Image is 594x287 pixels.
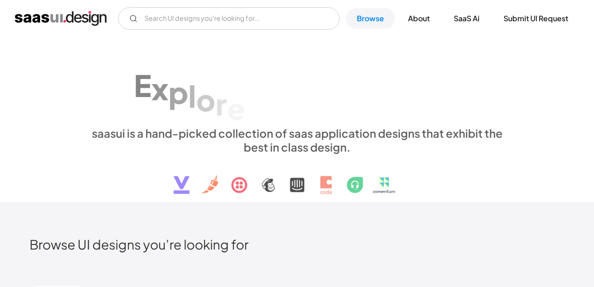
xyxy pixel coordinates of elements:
[216,86,227,122] div: r
[30,236,564,252] h2: Browse UI designs you’re looking for
[397,8,441,29] a: About
[168,74,188,110] div: p
[15,11,107,26] a: home
[85,126,510,154] div: saasui is a hand-picked collection of saas application designs that exhibit the best in class des...
[227,90,245,126] div: e
[346,8,395,29] a: Browse
[118,7,340,30] form: Email Form
[118,7,340,30] input: Search UI designs you're looking for...
[151,71,168,106] div: x
[134,67,151,103] div: E
[196,82,216,117] div: o
[443,8,491,29] a: SaaS Ai
[85,46,510,117] h1: Explore SaaS UI design patterns & interactions.
[492,8,579,29] a: Submit UI Request
[188,78,196,113] div: l
[157,154,437,202] img: text, icon, saas logo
